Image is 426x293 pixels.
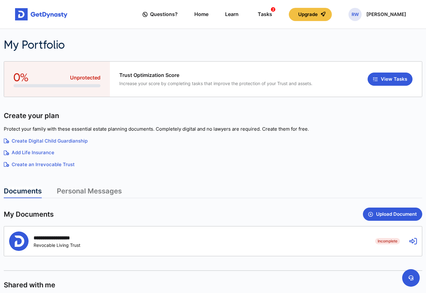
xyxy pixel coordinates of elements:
a: Documents [4,187,42,198]
span: Trust Optimization Score [119,72,312,78]
a: Questions? [143,5,178,23]
p: Protect your family with these essential estate planning documents. Completely digital and no law... [4,126,422,133]
span: Shared with me [4,280,55,290]
a: Tasks2 [255,5,272,23]
p: [PERSON_NAME] [366,12,406,17]
span: My Documents [4,210,54,219]
span: RW [348,8,362,21]
a: Create Digital Child Guardianship [4,138,422,145]
span: Increase your score by completing tasks that improve the protection of your Trust and assets. [119,81,312,86]
a: Add Life Insurance [4,149,422,156]
a: Home [194,5,208,23]
a: Personal Messages [57,187,122,198]
button: RW[PERSON_NAME] [348,8,406,21]
button: Upgrade [289,8,332,21]
h2: My Portfolio [4,38,314,52]
img: Get started for free with Dynasty Trust Company [15,8,67,21]
span: Create your plan [4,111,59,120]
span: Questions? [150,8,178,20]
span: 0% [13,71,29,84]
span: Incomplete [375,238,400,244]
span: 2 [271,7,275,12]
button: View Tasks [368,73,413,86]
a: Create an Irrevocable Trust [4,161,422,168]
div: Revocable Living Trust [34,242,80,248]
span: Unprotected [70,74,100,81]
button: Upload Document [363,208,422,221]
img: Person [9,231,29,251]
a: Learn [225,5,239,23]
div: Tasks [258,8,272,20]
